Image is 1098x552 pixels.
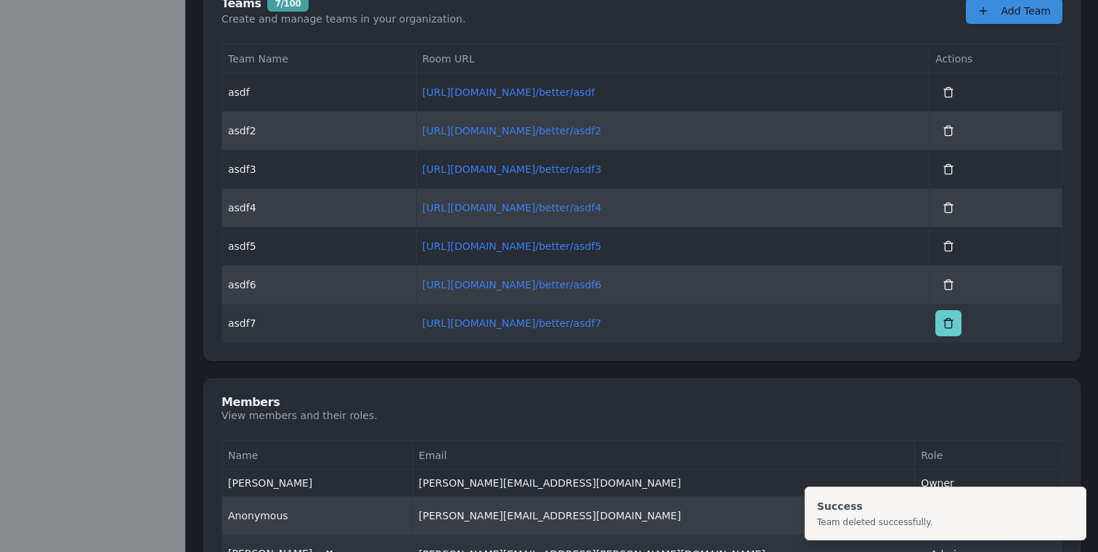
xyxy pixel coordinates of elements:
[412,497,915,535] td: [PERSON_NAME][EMAIL_ADDRESS][DOMAIN_NAME]
[423,125,602,137] a: [URL][DOMAIN_NAME]/better/asdf2
[228,239,256,253] span: asdf5
[221,397,378,408] div: Members
[228,200,256,215] span: asdf4
[817,499,932,514] div: Success
[228,277,256,292] span: asdf6
[222,497,413,535] td: Anonymous
[915,441,1062,470] th: Role
[412,441,915,470] th: Email
[228,316,256,330] span: asdf7
[222,441,413,470] th: Name
[423,279,602,291] a: [URL][DOMAIN_NAME]/better/asdf6
[423,163,602,175] a: [URL][DOMAIN_NAME]/better/asdf3
[222,44,417,73] th: Team Name
[221,408,378,423] div: View members and their roles.
[222,470,413,497] td: [PERSON_NAME]
[930,44,1062,73] th: Actions
[228,162,256,176] span: asdf3
[412,470,915,497] td: [PERSON_NAME][EMAIL_ADDRESS][DOMAIN_NAME]
[228,123,256,138] span: asdf2
[221,12,465,26] div: Create and manage teams in your organization.
[423,240,602,252] a: [URL][DOMAIN_NAME]/better/asdf5
[423,317,602,329] a: [URL][DOMAIN_NAME]/better/asdf7
[416,44,930,73] th: Room URL
[423,86,595,98] a: [URL][DOMAIN_NAME]/better/asdf
[228,85,250,100] span: asdf
[423,202,602,214] a: [URL][DOMAIN_NAME]/better/asdf4
[817,516,932,528] div: Team deleted successfully.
